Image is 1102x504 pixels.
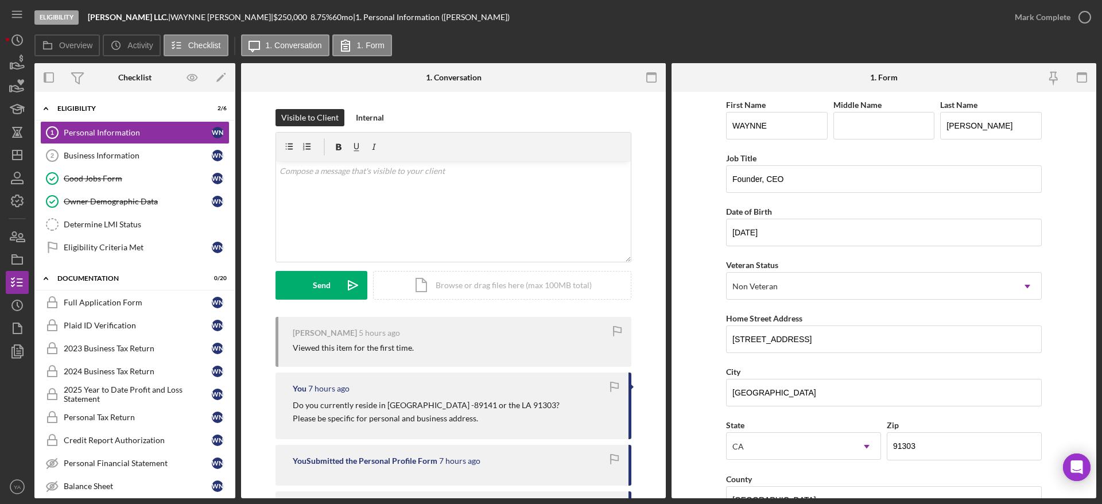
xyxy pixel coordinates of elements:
[275,109,344,126] button: Visible to Client
[266,41,322,50] label: 1. Conversation
[293,384,306,393] div: You
[64,220,229,229] div: Determine LMI Status
[64,436,212,445] div: Credit Report Authorization
[40,190,230,213] a: Owner Demographic DataWN
[40,475,230,498] a: Balance SheetWN
[212,366,223,377] div: W N
[40,429,230,452] a: Credit Report AuthorizationWN
[353,13,510,22] div: | 1. Personal Information ([PERSON_NAME])
[212,196,223,207] div: W N
[40,121,230,144] a: 1Personal InformationWN
[1003,6,1096,29] button: Mark Complete
[273,12,307,22] span: $250,000
[64,197,212,206] div: Owner Demographic Data
[34,34,100,56] button: Overview
[206,105,227,112] div: 2 / 6
[88,13,170,22] div: |
[64,413,212,422] div: Personal Tax Return
[212,127,223,138] div: W N
[212,343,223,354] div: W N
[40,144,230,167] a: 2Business InformationWN
[64,298,212,307] div: Full Application Form
[732,282,778,291] div: Non Veteran
[887,420,899,430] label: Zip
[127,41,153,50] label: Activity
[212,173,223,184] div: W N
[313,271,331,300] div: Send
[726,153,756,163] label: Job Title
[40,452,230,475] a: Personal Financial StatementWN
[726,474,752,484] label: County
[940,100,977,110] label: Last Name
[426,73,482,82] div: 1. Conversation
[308,384,350,393] time: 2025-09-15 18:47
[88,12,168,22] b: [PERSON_NAME] LLC.
[1063,453,1091,481] div: Open Intercom Messenger
[212,389,223,400] div: W N
[332,13,353,22] div: 60 mo
[332,34,392,56] button: 1. Form
[293,456,437,466] div: You Submitted the Personal Profile Form
[293,328,357,338] div: [PERSON_NAME]
[212,435,223,446] div: W N
[59,41,92,50] label: Overview
[212,320,223,331] div: W N
[726,207,772,216] label: Date of Birth
[275,271,367,300] button: Send
[732,442,744,451] div: CA
[356,109,384,126] div: Internal
[188,41,221,50] label: Checklist
[833,100,882,110] label: Middle Name
[40,383,230,406] a: 2025 Year to Date Profit and Loss StatementWN
[57,275,198,282] div: Documentation
[212,458,223,469] div: W N
[170,13,273,22] div: WAYNNE [PERSON_NAME] |
[64,128,212,137] div: Personal Information
[212,297,223,308] div: W N
[64,321,212,330] div: Plaid ID Verification
[212,412,223,423] div: W N
[118,73,152,82] div: Checklist
[164,34,228,56] button: Checklist
[34,10,79,25] div: Eligibility
[64,243,212,252] div: Eligibility Criteria Met
[212,480,223,492] div: W N
[40,213,230,236] a: Determine LMI Status
[64,151,212,160] div: Business Information
[6,475,29,498] button: YA
[311,13,332,22] div: 8.75 %
[64,344,212,353] div: 2023 Business Tax Return
[64,174,212,183] div: Good Jobs Form
[64,459,212,468] div: Personal Financial Statement
[241,34,329,56] button: 1. Conversation
[40,236,230,259] a: Eligibility Criteria MetWN
[1015,6,1070,29] div: Mark Complete
[439,456,480,466] time: 2025-09-15 18:44
[64,482,212,491] div: Balance Sheet
[293,343,414,352] div: Viewed this item for the first time.
[212,242,223,253] div: W N
[281,109,339,126] div: Visible to Client
[40,406,230,429] a: Personal Tax ReturnWN
[359,328,400,338] time: 2025-09-15 20:42
[40,291,230,314] a: Full Application FormWN
[64,367,212,376] div: 2024 Business Tax Return
[57,105,198,112] div: Eligibility
[357,41,385,50] label: 1. Form
[40,337,230,360] a: 2023 Business Tax ReturnWN
[212,150,223,161] div: W N
[64,385,212,404] div: 2025 Year to Date Profit and Loss Statement
[350,109,390,126] button: Internal
[14,484,21,490] text: YA
[40,167,230,190] a: Good Jobs FormWN
[51,129,54,136] tspan: 1
[40,360,230,383] a: 2024 Business Tax ReturnWN
[293,399,560,425] p: Do you currently reside in [GEOGRAPHIC_DATA] -89141 or the LA 91303? Please be specific for perso...
[726,100,766,110] label: First Name
[40,314,230,337] a: Plaid ID VerificationWN
[103,34,160,56] button: Activity
[726,313,802,323] label: Home Street Address
[206,275,227,282] div: 0 / 20
[51,152,54,159] tspan: 2
[870,73,898,82] div: 1. Form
